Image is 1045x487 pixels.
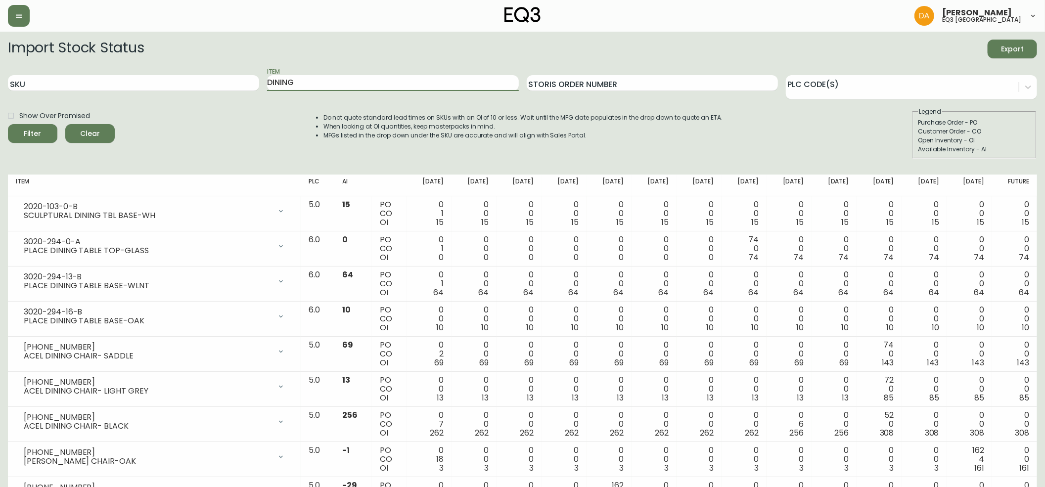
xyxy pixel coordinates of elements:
[478,287,489,298] span: 64
[342,199,350,210] span: 15
[414,411,444,438] div: 0 7
[436,217,444,228] span: 15
[594,306,624,332] div: 0 0
[565,427,579,439] span: 262
[434,357,444,368] span: 69
[658,287,669,298] span: 64
[16,411,293,433] div: [PHONE_NUMBER]ACEL DINING CHAIR- BLACK
[947,175,992,196] th: [DATE]
[887,322,894,333] span: 10
[594,446,624,473] div: 0 0
[880,427,894,439] span: 308
[16,270,293,292] div: 3020-294-13-BPLACE DINING TABLE BASE-WLNT
[794,252,804,263] span: 74
[24,246,271,255] div: PLACE DINING TABLE TOP-GLASS
[459,411,489,438] div: 0 0
[820,306,849,332] div: 0 0
[722,175,767,196] th: [DATE]
[639,306,669,332] div: 0 0
[73,128,107,140] span: Clear
[709,252,714,263] span: 0
[16,306,293,327] div: 3020-294-16-BPLACE DINING TABLE BASE-OAK
[639,446,669,473] div: 0 0
[887,217,894,228] span: 15
[617,392,624,403] span: 13
[974,392,984,403] span: 85
[1000,411,1029,438] div: 0 0
[459,446,489,473] div: 0 0
[842,392,849,403] span: 13
[750,357,759,368] span: 69
[918,107,942,116] legend: Legend
[549,376,579,402] div: 0 0
[380,270,398,297] div: PO CO
[475,427,489,439] span: 262
[932,322,939,333] span: 10
[549,200,579,227] div: 0 0
[594,270,624,297] div: 0 0
[639,235,669,262] div: 0 0
[526,217,534,228] span: 15
[16,376,293,398] div: [PHONE_NUMBER]ACEL DINING CHAIR- LIGHT GREY
[342,269,353,280] span: 64
[380,287,388,298] span: OI
[865,200,894,227] div: 0 0
[1022,217,1029,228] span: 15
[992,175,1037,196] th: Future
[1000,235,1029,262] div: 0 0
[977,322,984,333] span: 10
[910,235,939,262] div: 0 0
[918,136,1031,145] div: Open Inventory - OI
[857,175,902,196] th: [DATE]
[24,378,271,387] div: [PHONE_NUMBER]
[918,127,1031,136] div: Customer Order - CO
[504,376,534,402] div: 0 0
[1019,392,1029,403] span: 85
[729,235,759,262] div: 74 0
[342,444,350,456] span: -1
[662,392,669,403] span: 13
[729,270,759,297] div: 0 0
[639,200,669,227] div: 0 0
[571,322,579,333] span: 10
[24,202,271,211] div: 2020-103-0-B
[380,200,398,227] div: PO CO
[749,252,759,263] span: 74
[988,40,1037,58] button: Export
[437,392,444,403] span: 13
[932,217,939,228] span: 15
[616,217,624,228] span: 15
[594,235,624,262] div: 0 0
[24,281,271,290] div: PLACE DINING TABLE BASE-WLNT
[684,306,714,332] div: 0 0
[955,376,984,402] div: 0 0
[865,306,894,332] div: 0 0
[767,175,812,196] th: [DATE]
[549,411,579,438] div: 0 0
[865,411,894,438] div: 52 0
[955,341,984,367] div: 0 0
[24,237,271,246] div: 3020-294-0-A
[774,235,804,262] div: 0 0
[380,235,398,262] div: PO CO
[65,124,115,143] button: Clear
[542,175,587,196] th: [DATE]
[504,341,534,367] div: 0 0
[594,200,624,227] div: 0 0
[835,427,849,439] span: 256
[549,306,579,332] div: 0 0
[910,376,939,402] div: 0 0
[774,376,804,402] div: 0 0
[459,376,489,402] div: 0 0
[619,252,624,263] span: 0
[970,427,984,439] span: 308
[24,343,271,352] div: [PHONE_NUMBER]
[16,235,293,257] div: 3020-294-0-APLACE DINING TABLE TOP-GLASS
[955,200,984,227] div: 0 0
[752,392,759,403] span: 13
[342,374,350,386] span: 13
[774,306,804,332] div: 0 0
[820,446,849,473] div: 0 0
[24,211,271,220] div: SCULPTURAL DINING TBL BASE-WH
[745,427,759,439] span: 262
